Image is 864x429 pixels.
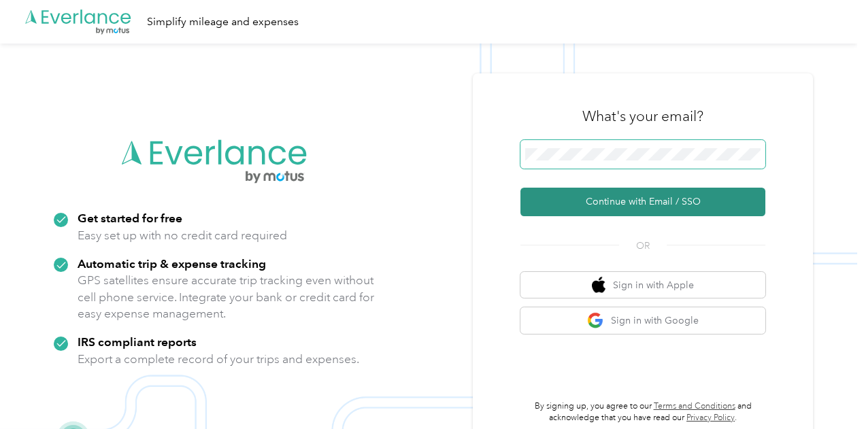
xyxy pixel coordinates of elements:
[520,400,765,424] p: By signing up, you agree to our and acknowledge that you have read our .
[654,401,735,411] a: Terms and Conditions
[78,272,375,322] p: GPS satellites ensure accurate trip tracking even without cell phone service. Integrate your bank...
[520,188,765,216] button: Continue with Email / SSO
[686,413,735,423] a: Privacy Policy
[520,272,765,298] button: apple logoSign in with Apple
[147,14,299,31] div: Simplify mileage and expenses
[78,351,359,368] p: Export a complete record of your trips and expenses.
[592,277,605,294] img: apple logo
[78,334,197,349] strong: IRS compliant reports
[78,211,182,225] strong: Get started for free
[520,307,765,334] button: google logoSign in with Google
[587,312,604,329] img: google logo
[78,227,287,244] p: Easy set up with no credit card required
[619,239,667,253] span: OR
[582,107,703,126] h3: What's your email?
[78,256,266,271] strong: Automatic trip & expense tracking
